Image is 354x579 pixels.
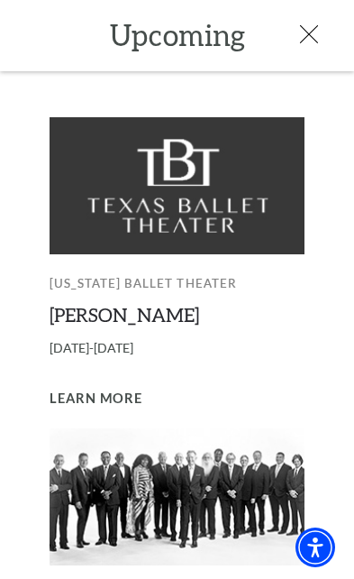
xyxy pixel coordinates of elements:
img: Texas Ballet Theater [50,117,304,254]
img: Performing Arts Fort Worth [50,428,304,565]
span: Learn More [50,388,142,410]
a: [PERSON_NAME] [50,303,199,326]
p: [US_STATE] Ballet Theater [50,264,304,303]
div: Accessibility Menu [295,528,335,567]
p: [DATE]-[DATE] [50,327,304,368]
a: Learn More Peter Pan [50,388,142,410]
